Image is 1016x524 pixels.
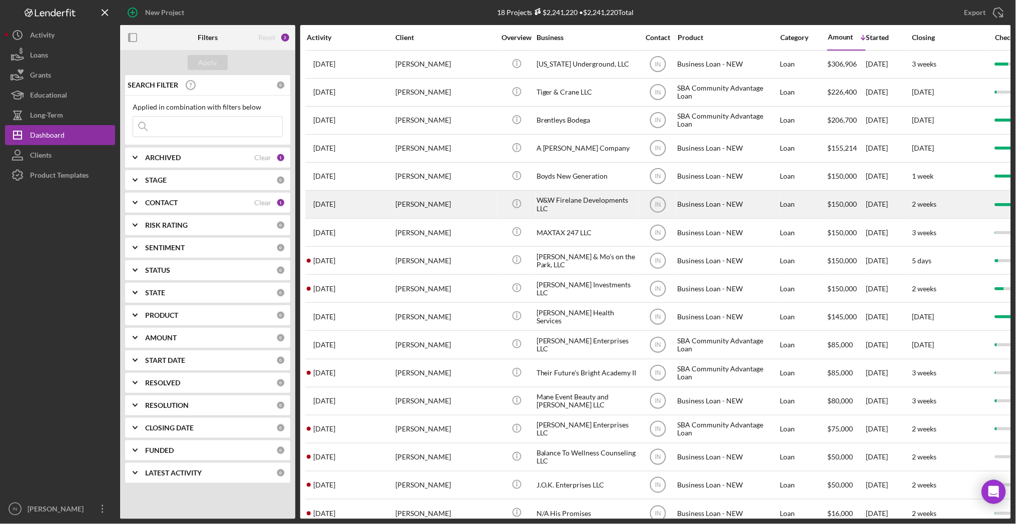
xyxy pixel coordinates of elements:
div: 2 [280,33,290,43]
div: [PERSON_NAME] Health Services [537,303,637,330]
div: Loan [780,331,827,358]
div: Business Loan - NEW [678,303,778,330]
text: IN [655,229,661,236]
div: [PERSON_NAME] [395,163,495,190]
div: Tiger & Crane LLC [537,79,637,106]
div: Business [537,34,637,42]
div: [US_STATE] Underground, LLC [537,51,637,78]
a: Long-Term [5,105,115,125]
div: $145,000 [828,303,865,330]
time: 2025-09-09 20:30 [313,313,335,321]
div: SBA Community Advantage Loan [678,331,778,358]
div: Closing [912,34,987,42]
text: IN [655,173,661,180]
div: [DATE] [866,163,911,190]
span: $85,000 [828,368,853,377]
b: RISK RATING [145,221,188,229]
time: 2025-09-26 12:30 [313,369,335,377]
span: $150,000 [828,200,857,208]
div: [PERSON_NAME] [395,416,495,442]
div: 0 [276,176,285,185]
b: PRODUCT [145,311,178,319]
div: Loan [780,163,827,190]
div: Clear [254,199,271,207]
div: $306,906 [828,51,865,78]
text: IN [655,61,661,68]
div: Loan [780,191,827,218]
div: 1 [276,153,285,162]
time: 3 weeks [912,396,937,405]
b: AMOUNT [145,334,177,342]
div: [PERSON_NAME] [395,79,495,106]
b: STATUS [145,266,170,274]
a: Clients [5,145,115,165]
div: 0 [276,81,285,90]
div: Balance To Wellness Counseling LLC [537,444,637,470]
time: 2025-04-25 12:19 [313,116,335,124]
div: [PERSON_NAME] Investments LLC [537,275,637,302]
div: Loan [780,275,827,302]
time: 2 weeks [912,452,937,461]
div: Loan [780,360,827,386]
div: Loan [780,388,827,414]
text: IN [655,342,661,349]
time: 2025-09-23 17:58 [313,453,335,461]
button: Loans [5,45,115,65]
time: 2025-09-11 21:29 [313,229,335,237]
div: Loan [780,303,827,330]
div: [DATE] [866,444,911,470]
text: IN [655,398,661,405]
time: 2 weeks [912,284,937,293]
div: $2,241,220 [533,8,578,17]
div: Loan [780,79,827,106]
div: [DATE] [866,219,911,246]
div: Their Future's Bright Academy II [537,360,637,386]
div: 0 [276,311,285,320]
div: 1 [276,198,285,207]
div: Clients [30,145,52,168]
time: 2 weeks [912,509,937,517]
div: Loan [780,51,827,78]
div: 0 [276,401,285,410]
time: 2 weeks [912,480,937,489]
time: 2025-09-02 22:58 [313,60,335,68]
span: $150,000 [828,228,857,237]
div: 0 [276,333,285,342]
div: Activity [307,34,394,42]
div: [PERSON_NAME] [395,331,495,358]
time: 2025-09-11 16:07 [313,509,335,517]
b: FUNDED [145,446,174,454]
div: Business Loan - NEW [678,51,778,78]
button: Grants [5,65,115,85]
div: Amount [828,33,853,41]
div: [PERSON_NAME] [395,472,495,498]
div: Loan [780,416,827,442]
div: SBA Community Advantage Loan [678,416,778,442]
div: Loan [780,444,827,470]
b: CLOSING DATE [145,424,194,432]
b: START DATE [145,356,185,364]
div: Grants [30,65,51,88]
div: $206,700 [828,107,865,134]
time: 3 weeks [912,228,937,237]
div: Loan [780,107,827,134]
div: [PERSON_NAME] [395,51,495,78]
time: 1 week [912,172,934,180]
div: 0 [276,243,285,252]
text: IN [655,285,661,292]
div: Applied in combination with filters below [133,103,283,111]
div: J.O.K. Enterprises LLC [537,472,637,498]
div: Loan [780,135,827,162]
div: Product [678,34,778,42]
span: $150,000 [828,256,857,265]
time: 2025-09-12 21:47 [313,397,335,405]
div: SBA Community Advantage Loan [678,79,778,106]
text: IN [655,117,661,124]
div: Clear [254,154,271,162]
div: Business Loan - NEW [678,275,778,302]
div: [PERSON_NAME] [395,275,495,302]
div: Educational [30,85,67,108]
div: [PERSON_NAME] [395,444,495,470]
div: 0 [276,356,285,365]
span: $85,000 [828,340,853,349]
